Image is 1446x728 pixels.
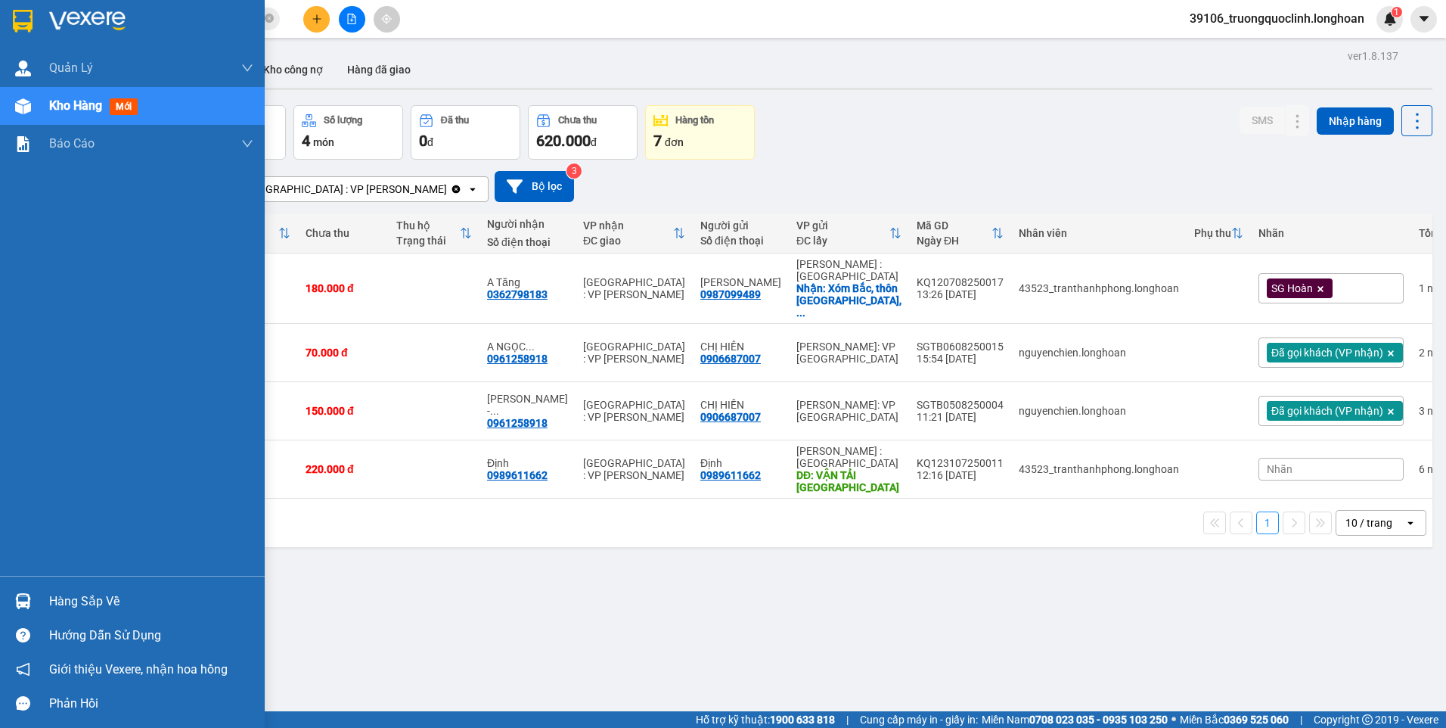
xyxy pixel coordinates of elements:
strong: 1900 633 818 [770,714,835,726]
span: mới [110,98,138,115]
span: down [241,138,253,150]
span: 4 [302,132,310,150]
span: 39106_truongquoclinh.longhoan [1178,9,1376,28]
div: 10 / trang [1345,515,1392,530]
button: Bộ lọc [495,171,574,202]
th: Toggle SortBy [576,213,693,254]
div: Số lượng [324,115,362,126]
div: Mã GD [917,219,991,232]
span: 1 [1394,7,1399,17]
div: Định [700,457,781,469]
span: caret-down [1417,12,1431,26]
div: KQ120708250017 [917,276,1004,288]
div: [PERSON_NAME]: VP [GEOGRAPHIC_DATA] [796,341,901,365]
img: logo-vxr [13,10,33,33]
div: ver 1.8.137 [1348,48,1398,64]
div: A NGỌC -CÔNG TY CHÂU GIANG [487,341,568,353]
img: warehouse-icon [15,98,31,114]
div: [PERSON_NAME]: VP [GEOGRAPHIC_DATA] [796,399,901,423]
span: Quản Lý [49,58,93,77]
div: 0987099489 [700,288,761,300]
button: Đã thu0đ [411,105,520,160]
div: Chưa thu [306,227,381,239]
div: Thu hộ [396,219,460,232]
div: Người nhận [487,218,568,230]
div: [GEOGRAPHIC_DATA] : VP [PERSON_NAME] [241,182,447,197]
div: Trần Bích [700,276,781,288]
div: [GEOGRAPHIC_DATA] : VP [PERSON_NAME] [583,276,685,300]
span: message [16,696,30,711]
div: Ngày ĐH [917,235,991,247]
button: Hàng tồn7đơn [645,105,755,160]
span: Hỗ trợ kỹ thuật: [696,711,835,728]
button: aim [374,6,400,33]
button: file-add [339,6,365,33]
span: | [846,711,849,728]
div: Định [487,457,568,469]
div: Số điện thoại [700,235,781,247]
div: ANH NGỌC - CÔNG TY CHÂU GIANG [487,393,568,417]
div: Phụ thu [1194,227,1231,239]
div: KQ123107250011 [917,457,1004,469]
div: 43523_tranthanhphong.longhoan [1019,463,1179,475]
div: Hàng tồn [675,115,714,126]
span: đ [427,136,433,148]
img: icon-new-feature [1383,12,1397,26]
input: Selected Hà Nội : VP Hoàng Mai. [448,182,450,197]
div: 220.000 đ [306,463,381,475]
span: đ [591,136,597,148]
div: 43523_tranthanhphong.longhoan [1019,282,1179,294]
div: nguyenchien.longhoan [1019,405,1179,417]
svg: Clear value [450,183,462,195]
span: Đã gọi khách (VP nhận) [1271,404,1383,418]
span: ⚪️ [1171,717,1176,723]
div: 0961258918 [487,353,548,365]
button: Chưa thu620.000đ [528,105,638,160]
svg: open [1404,517,1417,529]
button: Kho công nợ [251,51,335,88]
div: 0989611662 [700,469,761,481]
div: [PERSON_NAME] : [GEOGRAPHIC_DATA] [796,258,901,282]
span: đơn [665,136,684,148]
div: DĐ: VẬN TẢI SÀI GÒN [796,469,901,493]
button: Hàng đã giao [335,51,423,88]
button: Nhập hàng [1317,107,1394,135]
span: Nhãn [1267,463,1292,475]
span: close-circle [265,14,274,23]
div: ĐC lấy [796,235,889,247]
div: [PERSON_NAME] : [GEOGRAPHIC_DATA] [796,445,901,469]
span: Đã gọi khách (VP nhận) [1271,346,1383,359]
span: notification [16,662,30,677]
div: Nhận: Xóm Bắc, thôn SƠn Thuận, Xuân Sơn, Châu Đức, BRVT [796,282,901,319]
div: Chưa thu [558,115,597,126]
div: CHỊ HIỀN [700,341,781,353]
svg: open [467,183,479,195]
div: Nhân viên [1019,227,1179,239]
span: plus [312,14,322,24]
th: Toggle SortBy [789,213,909,254]
div: 11:21 [DATE] [917,411,1004,423]
div: VP gửi [796,219,889,232]
div: 15:54 [DATE] [917,353,1004,365]
span: question-circle [16,628,30,642]
div: SGTB0508250004 [917,399,1004,411]
div: 0906687007 [700,353,761,365]
span: aim [381,14,392,24]
img: solution-icon [15,136,31,152]
div: 0362798183 [487,288,548,300]
div: Trạng thái [396,235,460,247]
span: file-add [346,14,357,24]
strong: 0708 023 035 - 0935 103 250 [1029,714,1168,726]
div: CHỊ HIỀN [700,399,781,411]
div: nguyenchien.longhoan [1019,347,1179,359]
strong: 0369 525 060 [1224,714,1289,726]
div: 180.000 đ [306,282,381,294]
div: Hàng sắp về [49,590,253,613]
span: ... [490,405,499,417]
span: Giới thiệu Vexere, nhận hoa hồng [49,660,228,679]
button: Số lượng4món [293,105,403,160]
span: down [241,62,253,74]
span: 0 [419,132,427,150]
div: Đã thu [441,115,469,126]
span: Kho hàng [49,98,102,113]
